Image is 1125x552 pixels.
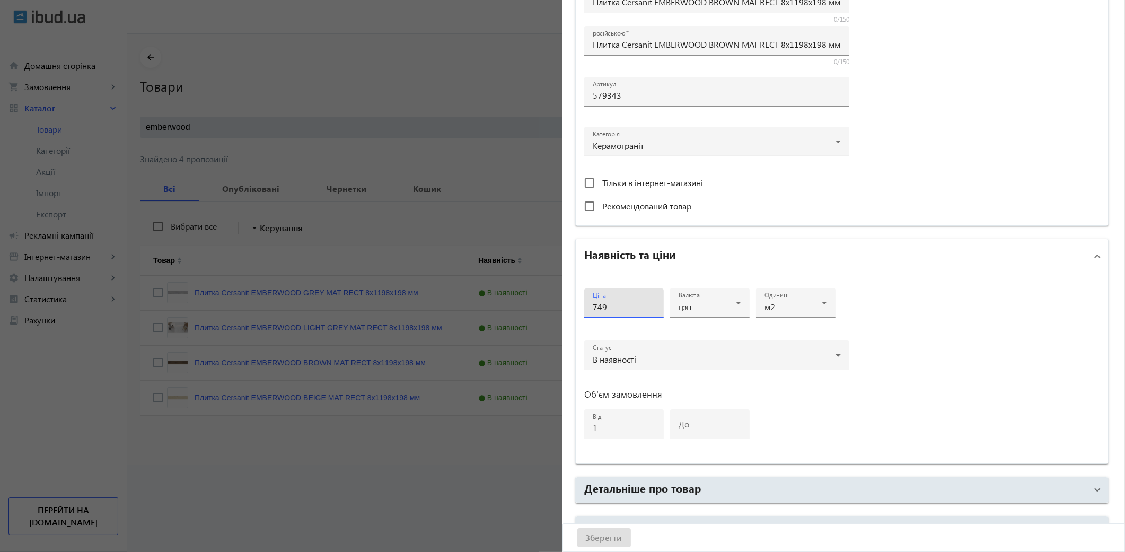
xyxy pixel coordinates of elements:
[593,344,611,352] mat-label: Статус
[593,80,616,89] mat-label: Артикул
[764,301,775,312] span: м2
[593,29,626,38] mat-label: російською
[764,291,789,300] mat-label: Одиниці
[679,301,691,312] span: грн
[593,354,636,365] span: В наявності
[593,413,602,421] mat-label: від
[576,273,1108,463] div: Наявність та ціни
[584,247,676,261] h2: Наявність та ціни
[593,292,606,300] mat-label: Ціна
[602,200,691,212] span: Рекомендований товар
[679,419,689,430] mat-label: до
[584,390,849,399] h3: Об'єм замовлення
[679,291,700,300] mat-label: Валюта
[576,239,1108,273] mat-expansion-panel-header: Наявність та ціни
[602,177,703,188] span: Тільки в інтернет-магазині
